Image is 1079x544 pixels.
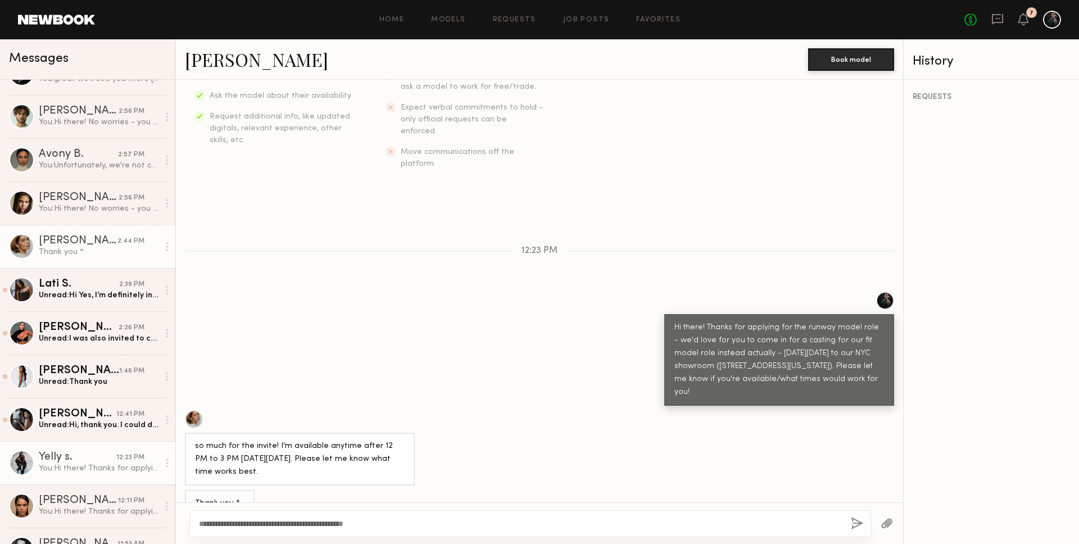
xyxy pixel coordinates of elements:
[39,409,116,420] div: [PERSON_NAME]
[493,16,536,24] a: Requests
[116,452,144,463] div: 12:23 PM
[119,193,144,203] div: 2:56 PM
[431,16,465,24] a: Models
[674,321,884,399] div: Hi there! Thanks for applying for the runway model role - we'd love for you to come in for a cast...
[39,377,158,387] div: Unread: Thank you
[39,506,158,517] div: You: Hi there! Thanks for applying for the fit model role - we'd love for you to come in for a ca...
[913,55,1070,68] div: History
[379,16,405,24] a: Home
[39,235,117,247] div: [PERSON_NAME]
[39,495,118,506] div: [PERSON_NAME]
[913,93,1070,101] div: REQUESTS
[522,246,557,256] span: 12:23 PM
[39,106,119,117] div: [PERSON_NAME]
[39,420,158,430] div: Unread: Hi, thank you. I could do 11.20 am or after 1 pm. Please let me know which option is better
[39,117,158,128] div: You: Hi there! No worries - you can send us a video of your walk to [EMAIL_ADDRESS][DOMAIN_NAME] ...
[116,409,144,420] div: 12:41 PM
[195,440,405,479] div: so much for the invite! I’m available anytime after 12 PM to 3 PM [DATE][DATE]. Please let me kno...
[185,47,328,71] a: [PERSON_NAME]
[636,16,681,24] a: Favorites
[119,279,144,290] div: 2:39 PM
[39,333,158,344] div: Unread: I was also invited to come to a casting [DATE]. If you would like to see me after as well.
[195,497,244,510] div: Thank you *
[401,148,514,167] span: Move communications off the platform.
[39,149,118,160] div: Avony B.
[563,16,610,24] a: Job Posts
[119,323,144,333] div: 2:26 PM
[39,203,158,214] div: You: Hi there! No worries - you can send us a video of your walk to [EMAIL_ADDRESS][DOMAIN_NAME] ...
[9,52,69,65] span: Messages
[119,366,144,377] div: 1:46 PM
[117,236,144,247] div: 2:44 PM
[39,452,116,463] div: Yelly s.
[39,279,119,290] div: Lati S.
[39,247,158,257] div: Thank you *
[39,322,119,333] div: [PERSON_NAME]
[210,92,352,99] span: Ask the model about their availability.
[808,48,894,71] button: Book model
[118,496,144,506] div: 12:11 PM
[808,54,894,64] a: Book model
[119,106,144,117] div: 2:56 PM
[118,149,144,160] div: 2:57 PM
[39,160,158,171] div: You: Unfortunately, we're not casting [DATE] but you can send us a video of your walk to [EMAIL_A...
[401,104,543,135] span: Expect verbal commitments to hold - only official requests can be enforced.
[1030,10,1033,16] div: 7
[39,463,158,474] div: You: Hi there! Thanks for applying for the runway model role - we'd love for you to come in for a...
[39,365,119,377] div: [PERSON_NAME]
[39,192,119,203] div: [PERSON_NAME]
[39,290,158,301] div: Unread: Hi Yes, I’m definitely interested.
[210,113,350,144] span: Request additional info, like updated digitals, relevant experience, other skills, etc.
